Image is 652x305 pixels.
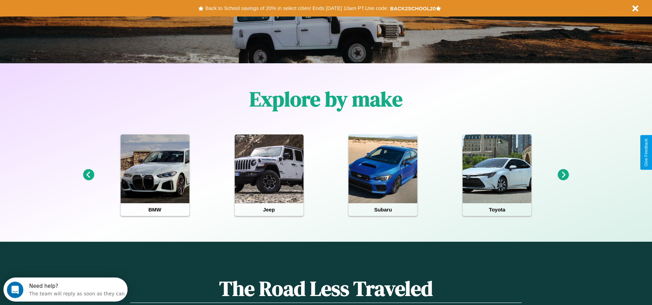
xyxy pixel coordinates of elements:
[203,3,390,13] button: Back to School savings of 20% in select cities! Ends [DATE] 10am PT.Use code:
[26,11,121,19] div: The team will reply as soon as they can
[26,6,121,11] div: Need help?
[463,203,531,216] h4: Toyota
[130,274,521,303] h1: The Road Less Traveled
[644,139,649,166] div: Give Feedback
[390,6,436,11] b: BACK2SCHOOL20
[235,203,303,216] h4: Jeep
[3,3,128,22] div: Open Intercom Messenger
[3,277,128,302] iframe: Intercom live chat discovery launcher
[349,203,417,216] h4: Subaru
[7,282,23,298] iframe: Intercom live chat
[250,85,402,113] h1: Explore by make
[121,203,189,216] h4: BMW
